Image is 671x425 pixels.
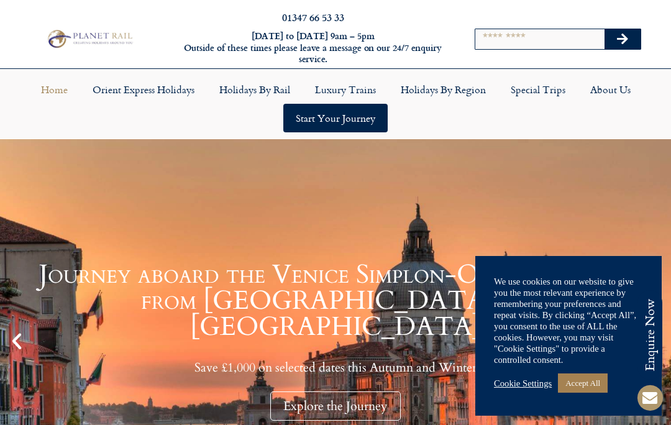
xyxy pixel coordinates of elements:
[182,30,444,65] h6: [DATE] to [DATE] 9am – 5pm Outside of these times please leave a message on our 24/7 enquiry serv...
[494,378,552,389] a: Cookie Settings
[44,28,135,50] img: Planet Rail Train Holidays Logo
[283,104,388,132] a: Start your Journey
[207,75,303,104] a: Holidays by Rail
[388,75,498,104] a: Holidays by Region
[282,10,344,24] a: 01347 66 53 33
[6,75,665,132] nav: Menu
[80,75,207,104] a: Orient Express Holidays
[29,75,80,104] a: Home
[31,262,640,340] h1: Journey aboard the Venice Simplon-Orient-Express from [GEOGRAPHIC_DATA] to [GEOGRAPHIC_DATA]
[303,75,388,104] a: Luxury Trains
[6,331,27,352] div: Previous slide
[494,276,643,365] div: We use cookies on our website to give you the most relevant experience by remembering your prefer...
[498,75,578,104] a: Special Trips
[270,391,401,421] div: Explore the Journey
[578,75,643,104] a: About Us
[558,373,608,393] a: Accept All
[605,29,641,49] button: Search
[31,360,640,375] p: Save £1,000 on selected dates this Autumn and Winter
